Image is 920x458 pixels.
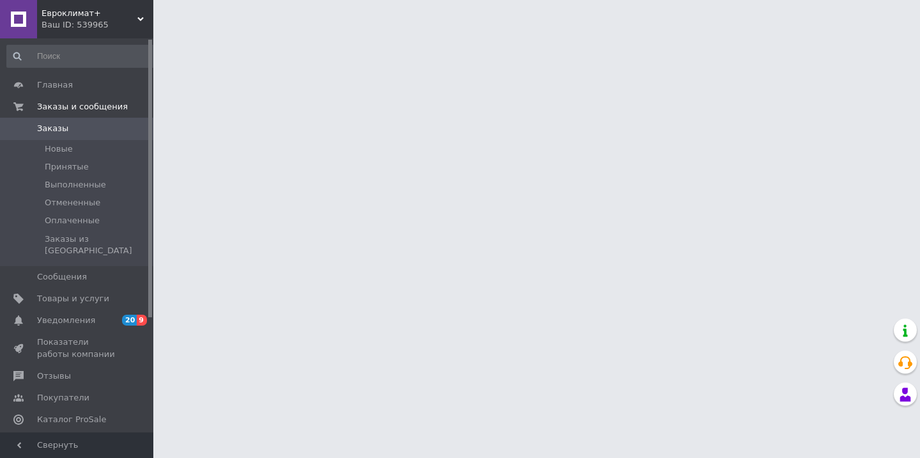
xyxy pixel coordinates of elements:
[37,293,109,304] span: Товары и услуги
[37,123,68,134] span: Заказы
[42,8,137,19] span: Евроклимат+
[37,271,87,283] span: Сообщения
[37,315,95,326] span: Уведомления
[37,414,106,425] span: Каталог ProSale
[45,215,100,226] span: Оплаченные
[37,392,89,404] span: Покупатели
[45,179,106,191] span: Выполненные
[45,233,154,257] span: Заказы из [GEOGRAPHIC_DATA]
[37,101,128,113] span: Заказы и сообщения
[45,197,100,209] span: Отмененные
[42,19,153,31] div: Ваш ID: 539965
[6,45,155,68] input: Поиск
[37,370,71,382] span: Отзывы
[137,315,147,326] span: 9
[37,79,73,91] span: Главная
[45,143,73,155] span: Новые
[37,336,118,359] span: Показатели работы компании
[45,161,89,173] span: Принятые
[122,315,137,326] span: 20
